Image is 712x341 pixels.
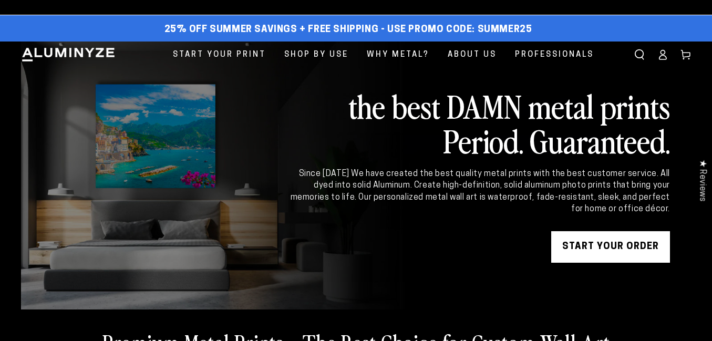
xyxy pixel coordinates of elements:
[165,42,274,68] a: Start Your Print
[551,231,670,263] a: START YOUR Order
[448,48,497,62] span: About Us
[507,42,602,68] a: Professionals
[515,48,594,62] span: Professionals
[367,48,429,62] span: Why Metal?
[21,47,116,63] img: Aluminyze
[628,43,651,66] summary: Search our site
[288,168,670,215] div: Since [DATE] We have created the best quality metal prints with the best customer service. All dy...
[692,151,712,210] div: Click to open Judge.me floating reviews tab
[440,42,504,68] a: About Us
[284,48,348,62] span: Shop By Use
[164,24,532,36] span: 25% off Summer Savings + Free Shipping - Use Promo Code: SUMMER25
[173,48,266,62] span: Start Your Print
[288,88,670,158] h2: the best DAMN metal prints Period. Guaranteed.
[276,42,356,68] a: Shop By Use
[359,42,437,68] a: Why Metal?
